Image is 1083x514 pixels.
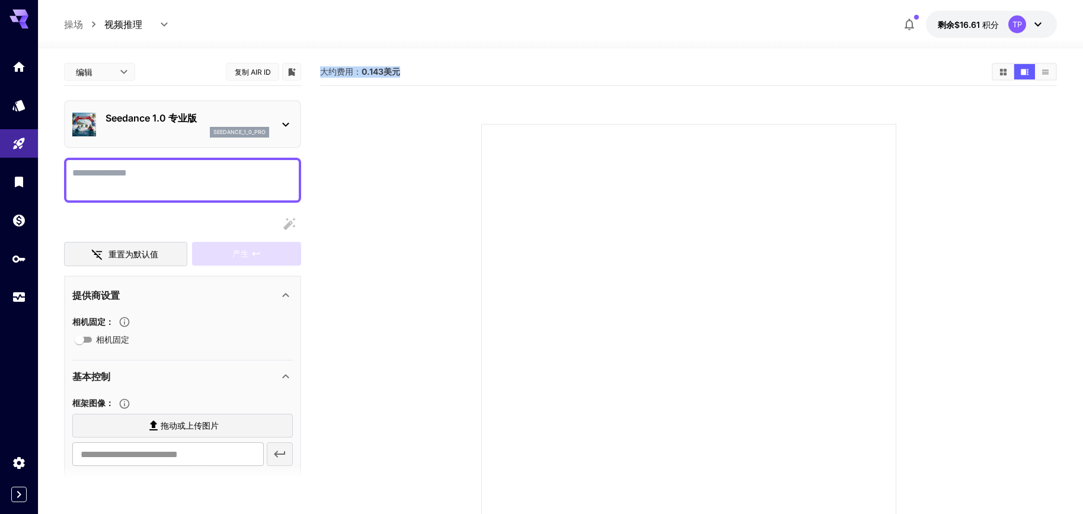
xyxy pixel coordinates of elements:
[108,249,158,259] font: 重置为默认值
[64,18,83,30] font: 操场
[12,455,26,470] div: 设置
[72,414,293,438] label: 拖动或上传图片
[938,18,999,31] div: 16.6053美元
[72,106,293,142] div: Seedance 1.0 专业版seedance_1_0_pro
[12,174,26,189] div: 图书馆
[72,371,110,382] font: 基本控制
[235,68,271,76] font: 复制 AIR ID
[161,420,219,430] font: 拖动或上传图片
[1014,64,1035,79] button: 在视频视图中显示媒体
[76,67,92,77] font: 编辑
[106,112,197,124] font: Seedance 1.0 专业版
[64,17,104,31] nav: 面包屑
[72,289,120,301] font: 提供商设置
[11,487,27,502] button: 展开侧边栏
[12,251,26,266] div: API 密钥
[12,59,26,74] div: 家
[64,17,83,31] a: 操场
[926,11,1057,38] button: 16.6053美元TP
[96,334,129,344] font: 相机固定
[12,290,26,305] div: 用法
[72,398,106,408] font: 框架图像
[286,65,297,79] button: 添加到库
[982,20,999,30] font: 积分
[64,242,187,266] button: 重置为默认值
[12,98,26,113] div: 模型
[104,18,142,30] font: 视频推理
[213,129,266,135] font: seedance_1_0_pro
[226,63,279,81] button: 复制 AIR ID
[362,66,400,76] font: 0.143美元
[72,362,293,391] div: 基本控制
[1035,64,1056,79] button: 以列表视图显示媒体
[992,63,1057,81] div: 在网格视图中显示媒体在视频视图中显示媒体以列表视图显示媒体
[938,20,980,30] font: 剩余$16.61
[106,398,114,408] font: ：
[72,317,106,327] font: 相机固定
[72,281,293,309] div: 提供商设置
[12,136,26,151] div: 操场
[114,398,135,410] button: 上传框架图像。
[12,213,26,228] div: 钱包
[1012,20,1022,29] font: TP
[106,317,114,327] font: ：
[993,64,1014,79] button: 在网格视图中显示媒体
[320,66,362,76] font: 大约费用：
